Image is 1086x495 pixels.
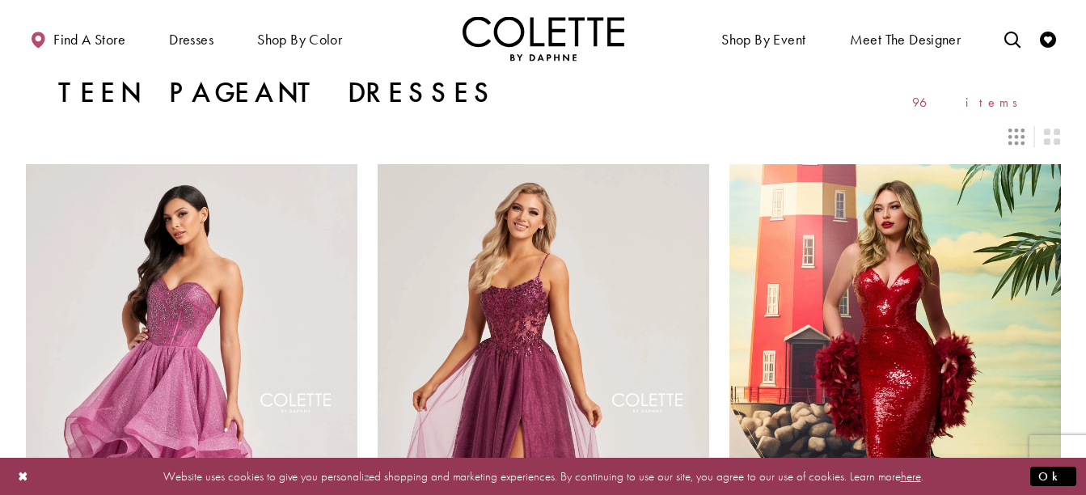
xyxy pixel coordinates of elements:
span: Find a store [53,32,125,48]
a: Check Wishlist [1036,16,1060,61]
a: Visit Home Page [463,16,624,61]
p: Website uses cookies to give you personalized shopping and marketing experiences. By continuing t... [116,465,970,487]
h1: Teen Pageant Dresses [58,77,497,109]
span: Dresses [169,32,213,48]
a: Toggle search [1000,16,1025,61]
span: Switch layout to 2 columns [1044,129,1060,145]
a: here [901,467,921,484]
span: Shop by color [253,16,346,61]
button: Submit Dialog [1030,466,1076,486]
button: Close Dialog [10,462,37,490]
a: Meet the designer [846,16,966,61]
span: Shop by color [257,32,342,48]
span: Meet the designer [850,32,961,48]
div: Layout Controls [16,119,1071,154]
span: Switch layout to 3 columns [1008,129,1025,145]
span: Shop By Event [721,32,805,48]
span: Dresses [165,16,218,61]
img: Colette by Daphne [463,16,624,61]
span: 96 items [912,95,1029,109]
span: Shop By Event [717,16,809,61]
a: Find a store [26,16,129,61]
